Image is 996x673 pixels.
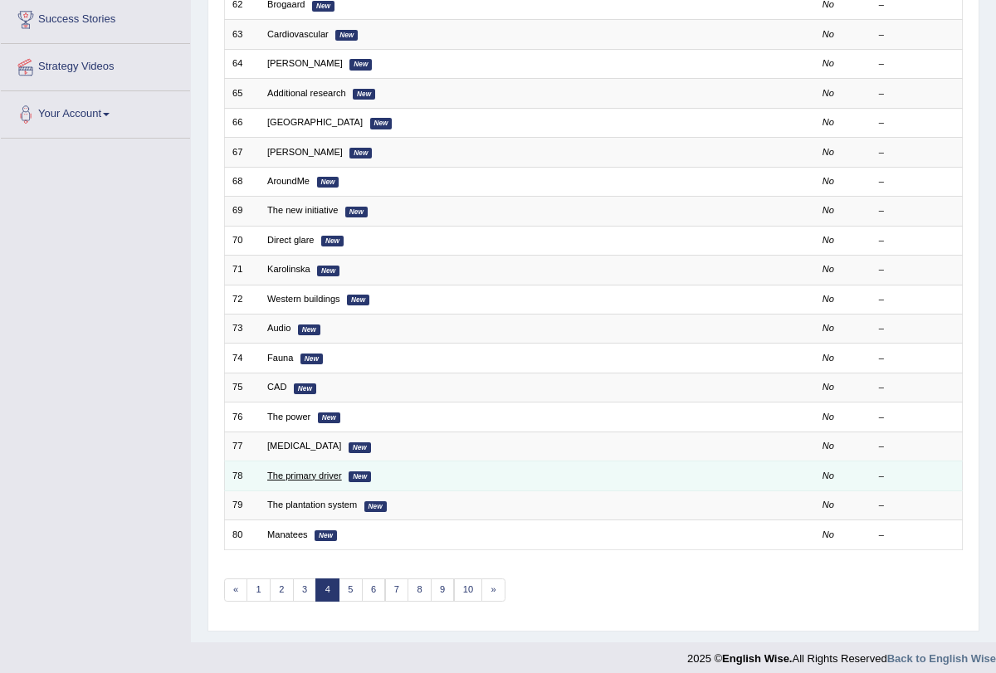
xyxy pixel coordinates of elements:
em: New [315,530,337,541]
em: New [294,383,316,394]
td: 80 [224,520,260,549]
a: Audio [267,323,290,333]
div: – [879,440,954,453]
a: 9 [431,578,455,602]
div: – [879,322,954,335]
a: Fauna [267,353,293,363]
div: – [879,529,954,542]
a: Back to English Wise [887,652,996,665]
td: 70 [224,226,260,255]
em: New [300,354,323,364]
td: 63 [224,20,260,49]
div: – [879,499,954,512]
div: – [879,28,954,41]
div: – [879,293,954,306]
em: No [823,88,834,98]
a: [MEDICAL_DATA] [267,441,341,451]
a: Additional research [267,88,346,98]
em: No [823,264,834,274]
a: 2 [270,578,294,602]
a: Manatees [267,529,308,539]
em: No [823,29,834,39]
td: 66 [224,108,260,137]
div: – [879,411,954,424]
a: The plantation system [267,500,357,510]
a: 1 [247,578,271,602]
em: New [317,266,339,276]
div: – [879,116,954,129]
em: No [823,323,834,333]
a: 3 [293,578,317,602]
td: 69 [224,197,260,226]
a: » [481,578,505,602]
a: 10 [454,578,483,602]
a: Your Account [1,91,190,133]
div: 2025 © All Rights Reserved [687,642,996,666]
em: No [823,147,834,157]
em: New [298,324,320,335]
div: – [879,175,954,188]
em: New [364,501,387,512]
em: New [349,148,372,158]
a: The primary driver [267,471,342,480]
a: Karolinska [267,264,310,274]
a: Strategy Videos [1,44,190,85]
em: New [349,442,371,453]
em: No [823,117,834,127]
td: 78 [224,461,260,490]
td: 71 [224,256,260,285]
em: New [317,177,339,188]
td: 74 [224,344,260,373]
div: – [879,204,954,217]
em: New [347,295,369,305]
em: No [823,471,834,480]
em: New [321,236,344,246]
a: [GEOGRAPHIC_DATA] [267,117,363,127]
a: Western buildings [267,294,340,304]
div: – [879,381,954,394]
a: 4 [315,578,339,602]
td: 68 [224,167,260,196]
a: 6 [362,578,386,602]
td: 76 [224,402,260,432]
em: New [312,1,334,12]
td: 79 [224,490,260,519]
em: No [823,529,834,539]
a: 5 [339,578,363,602]
a: [PERSON_NAME] [267,147,343,157]
em: New [370,118,393,129]
em: New [349,471,371,482]
td: 77 [224,432,260,461]
a: « [224,578,248,602]
em: No [823,205,834,215]
a: 8 [408,578,432,602]
em: New [318,412,340,423]
td: 73 [224,315,260,344]
em: No [823,176,834,186]
em: New [349,59,372,70]
a: [PERSON_NAME] [267,58,343,68]
a: Cardiovascular [267,29,329,39]
em: No [823,382,834,392]
em: No [823,294,834,304]
a: Direct glare [267,235,314,245]
div: – [879,234,954,247]
a: The new initiative [267,205,338,215]
em: No [823,235,834,245]
div: – [879,352,954,365]
div: – [879,57,954,71]
em: New [345,207,368,217]
div: – [879,146,954,159]
em: New [353,89,375,100]
td: 75 [224,373,260,402]
a: 7 [385,578,409,602]
em: No [823,441,834,451]
em: No [823,58,834,68]
em: No [823,412,834,422]
strong: English Wise. [722,652,792,665]
div: – [879,263,954,276]
td: 67 [224,138,260,167]
td: 72 [224,285,260,314]
a: CAD [267,382,286,392]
